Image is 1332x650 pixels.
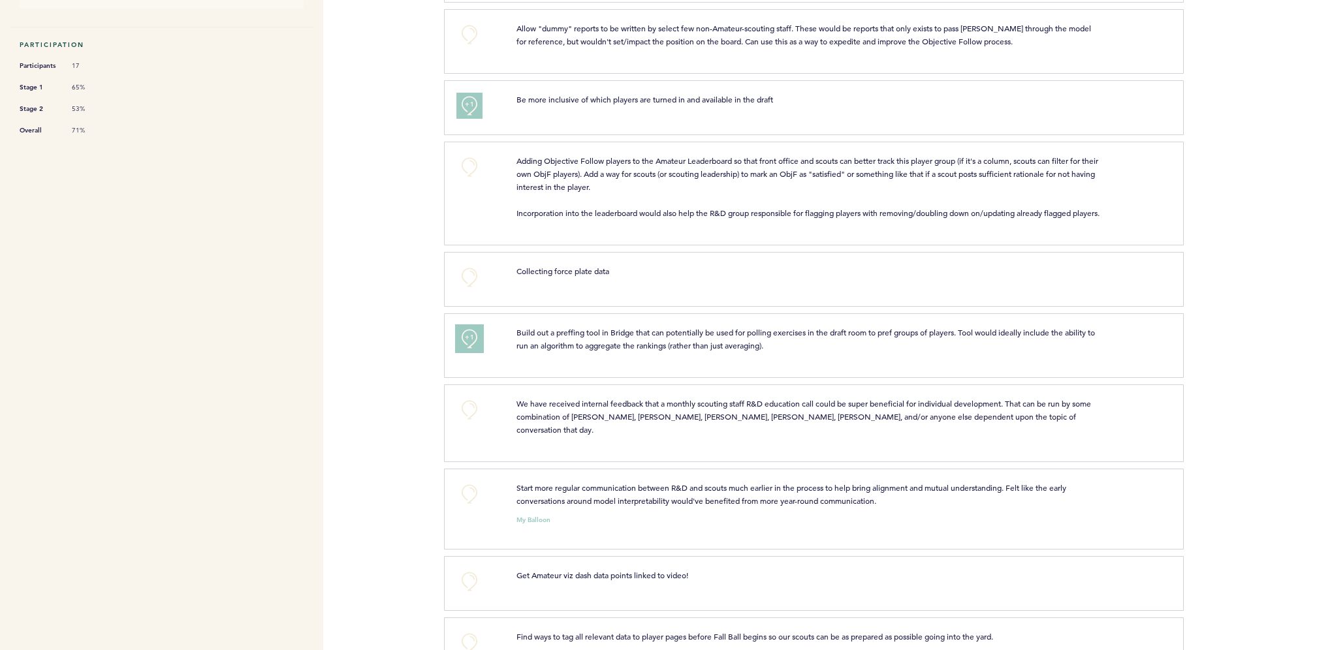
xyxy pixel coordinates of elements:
[516,631,993,642] span: Find ways to tag all relevant data to player pages before Fall Ball begins so our scouts can be a...
[465,98,474,111] span: +1
[20,81,59,94] span: Stage 1
[516,266,609,276] span: Collecting force plate data
[456,93,483,119] button: +1
[456,326,483,352] button: +1
[516,327,1097,350] span: Build out a preffing tool in Bridge that can potentially be used for polling exercises in the dra...
[516,398,1093,435] span: We have received internal feedback that a monthly scouting staff R&D education call could be supe...
[516,23,1093,46] span: Allow "dummy" reports to be written by select few non-Amateur-scouting staff. These would be repo...
[72,61,111,70] span: 17
[516,482,1068,506] span: Start more regular communication between R&D and scouts much earlier in the process to help bring...
[72,83,111,92] span: 65%
[465,331,474,344] span: +1
[516,570,688,580] span: Get Amateur viz dash data points linked to video!
[72,104,111,114] span: 53%
[516,155,1100,218] span: Adding Objective Follow players to the Amateur Leaderboard so that front office and scouts can be...
[20,40,304,49] h5: Participation
[20,59,59,72] span: Participants
[72,126,111,135] span: 71%
[516,94,773,104] span: Be more inclusive of which players are turned in and available in the draft
[516,517,550,523] small: My Balloon
[20,124,59,137] span: Overall
[20,102,59,116] span: Stage 2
